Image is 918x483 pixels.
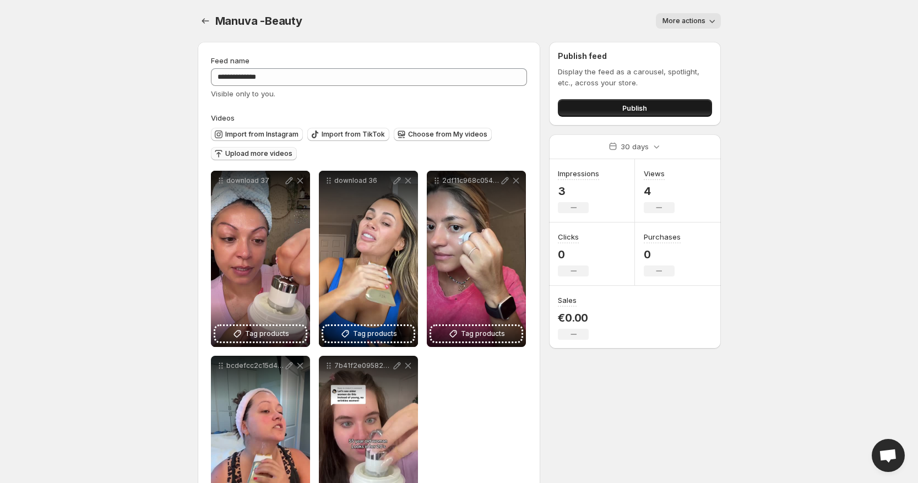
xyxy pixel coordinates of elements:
h3: Views [644,168,665,179]
button: Upload more videos [211,147,297,160]
span: Tag products [461,328,505,339]
button: Settings [198,13,213,29]
p: 0 [558,248,589,261]
button: More actions [656,13,721,29]
button: Tag products [323,326,414,341]
h3: Impressions [558,168,599,179]
button: Choose from My videos [394,128,492,141]
span: Choose from My videos [408,130,487,139]
button: Publish [558,99,711,117]
span: Manuva -Beauty [215,14,302,28]
div: download 36Tag products [319,171,418,347]
span: Feed name [211,56,249,65]
p: Display the feed as a carousel, spotlight, etc., across your store. [558,66,711,88]
button: Import from TikTok [307,128,389,141]
span: More actions [662,17,705,25]
p: 0 [644,248,681,261]
span: Publish [622,102,647,113]
p: download 37 [226,176,284,185]
span: Import from Instagram [225,130,298,139]
button: Tag products [431,326,522,341]
div: 2df11c968c054e54ab9df42f010385a5HD-1080p-72Mbps-58585503Tag products [427,171,526,347]
span: Upload more videos [225,149,292,158]
div: download 37Tag products [211,171,310,347]
p: 4 [644,184,675,198]
p: 7b41f2e095824ce7bffe52209b8962c5HD-1080p-72Mbps-58585507 [334,361,392,370]
span: Visible only to you. [211,89,275,98]
h2: Publish feed [558,51,711,62]
span: Import from TikTok [322,130,385,139]
span: Tag products [245,328,289,339]
h3: Sales [558,295,577,306]
p: bcdefcc2c15d4803aac0ca6809b07b48HD-1080p-48Mbps-58585484 [226,361,284,370]
span: Videos [211,113,235,122]
p: €0.00 [558,311,589,324]
button: Import from Instagram [211,128,303,141]
button: Tag products [215,326,306,341]
p: 2df11c968c054e54ab9df42f010385a5HD-1080p-72Mbps-58585503 [442,176,499,185]
div: Open chat [872,439,905,472]
p: download 36 [334,176,392,185]
h3: Purchases [644,231,681,242]
h3: Clicks [558,231,579,242]
span: Tag products [353,328,397,339]
p: 3 [558,184,599,198]
p: 30 days [621,141,649,152]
